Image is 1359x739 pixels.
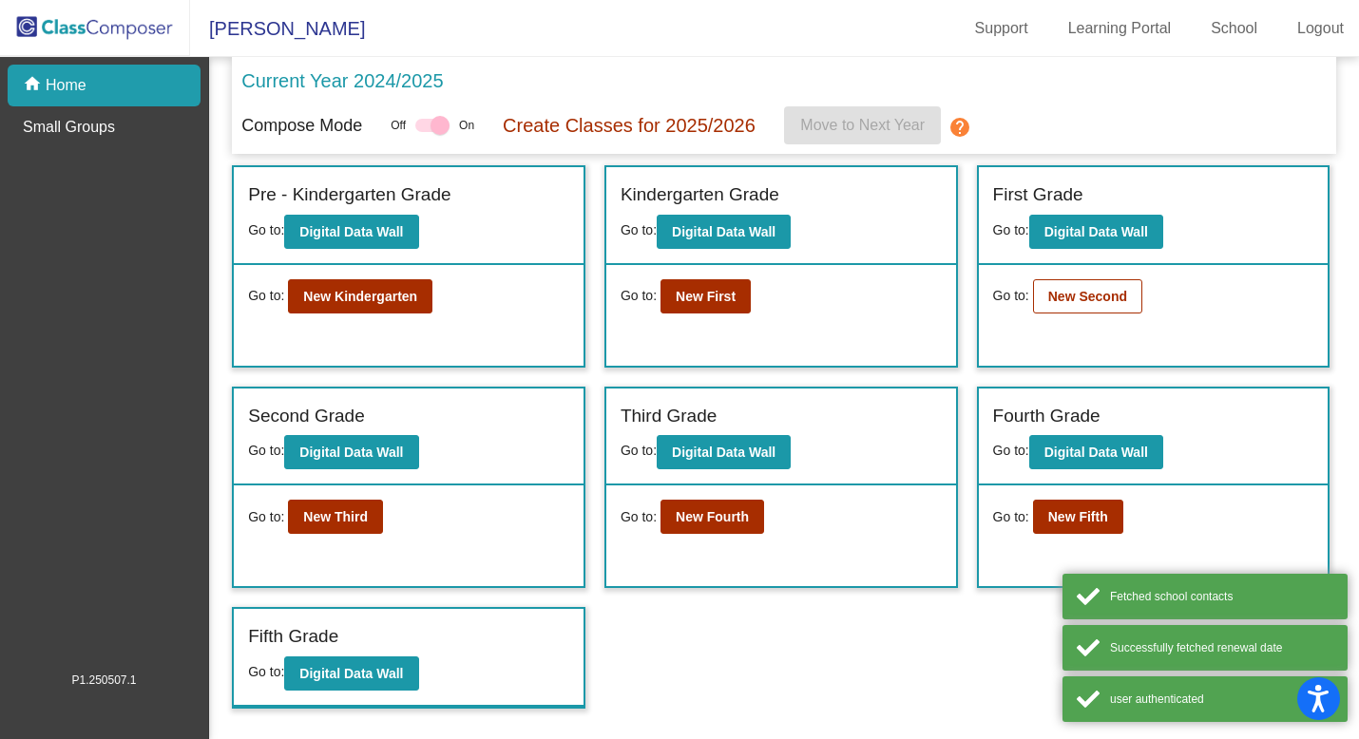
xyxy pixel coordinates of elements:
button: New Fourth [660,500,764,534]
button: New Third [288,500,383,534]
span: Off [391,117,406,134]
span: Go to: [993,222,1029,237]
mat-icon: home [23,74,46,97]
label: First Grade [993,181,1083,209]
button: Digital Data Wall [1029,215,1163,249]
span: Go to: [248,286,284,306]
div: Fetched school contacts [1110,588,1333,605]
label: Fourth Grade [993,403,1101,430]
b: Digital Data Wall [672,445,775,460]
button: Digital Data Wall [657,215,791,249]
mat-icon: help [948,116,971,139]
b: New Third [303,509,368,524]
b: Digital Data Wall [299,666,403,681]
span: Move to Next Year [800,117,925,133]
label: Fifth Grade [248,623,338,651]
span: Go to: [993,507,1029,527]
label: Second Grade [248,403,365,430]
b: New Fifth [1048,509,1108,524]
div: Successfully fetched renewal date [1110,639,1333,656]
b: New Second [1048,289,1127,304]
label: Kindergarten Grade [621,181,779,209]
b: New Fourth [676,509,749,524]
a: Learning Portal [1053,13,1187,44]
span: Go to: [248,507,284,527]
b: Digital Data Wall [299,224,403,239]
button: Digital Data Wall [284,435,418,469]
label: Pre - Kindergarten Grade [248,181,450,209]
button: New Fifth [1033,500,1123,534]
a: Support [960,13,1043,44]
span: Go to: [993,443,1029,458]
button: Digital Data Wall [1029,435,1163,469]
button: New Kindergarten [288,279,432,313]
a: School [1196,13,1273,44]
span: Go to: [621,286,657,306]
b: Digital Data Wall [1044,445,1148,460]
b: New First [676,289,736,304]
label: Third Grade [621,403,717,430]
div: user authenticated [1110,691,1333,708]
b: New Kindergarten [303,289,417,304]
span: Go to: [248,664,284,679]
b: Digital Data Wall [299,445,403,460]
button: Digital Data Wall [657,435,791,469]
button: Move to Next Year [784,106,941,144]
button: New First [660,279,751,313]
span: Go to: [993,286,1029,306]
span: [PERSON_NAME] [190,13,365,44]
b: Digital Data Wall [672,224,775,239]
span: Go to: [621,507,657,527]
button: New Second [1033,279,1142,313]
p: Compose Mode [241,113,362,139]
p: Current Year 2024/2025 [241,66,443,95]
a: Logout [1282,13,1359,44]
p: Small Groups [23,116,115,139]
span: Go to: [248,222,284,237]
span: Go to: [248,443,284,458]
b: Digital Data Wall [1044,224,1148,239]
span: Go to: [621,222,657,237]
button: Digital Data Wall [284,215,418,249]
span: Go to: [621,443,657,458]
span: On [459,117,474,134]
p: Create Classes for 2025/2026 [503,111,756,140]
p: Home [46,74,86,97]
button: Digital Data Wall [284,656,418,691]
